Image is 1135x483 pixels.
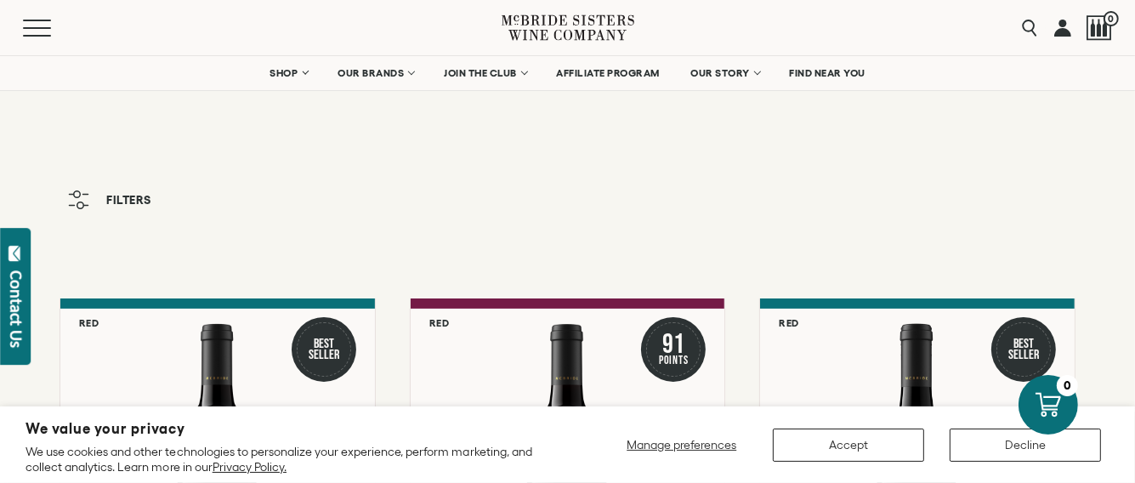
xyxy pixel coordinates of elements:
[23,20,84,37] button: Mobile Menu Trigger
[616,429,747,462] button: Manage preferences
[779,56,877,90] a: FIND NEAR YOU
[444,67,517,79] span: JOIN THE CLUB
[106,194,151,206] span: Filters
[8,270,25,348] div: Contact Us
[258,56,318,90] a: SHOP
[79,317,99,328] h6: Red
[790,67,866,79] span: FIND NEAR YOU
[950,429,1101,462] button: Decline
[213,460,287,474] a: Privacy Policy.
[60,182,160,218] button: Filters
[1104,11,1119,26] span: 0
[429,317,450,328] h6: Red
[1057,375,1078,396] div: 0
[627,438,736,452] span: Manage preferences
[270,67,298,79] span: SHOP
[26,422,562,436] h2: We value your privacy
[338,67,404,79] span: OUR BRANDS
[546,56,672,90] a: AFFILIATE PROGRAM
[326,56,424,90] a: OUR BRANDS
[679,56,770,90] a: OUR STORY
[26,444,562,474] p: We use cookies and other technologies to personalize your experience, perform marketing, and coll...
[773,429,924,462] button: Accept
[690,67,750,79] span: OUR STORY
[557,67,661,79] span: AFFILIATE PROGRAM
[433,56,537,90] a: JOIN THE CLUB
[779,317,799,328] h6: Red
